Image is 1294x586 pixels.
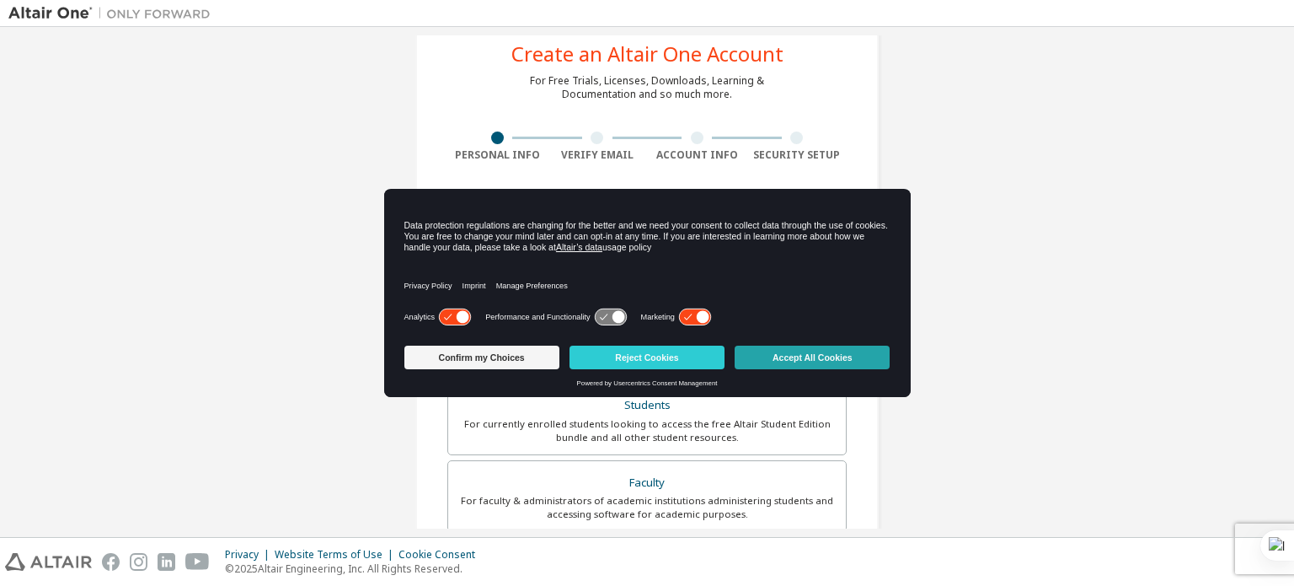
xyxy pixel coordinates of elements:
div: For currently enrolled students looking to access the free Altair Student Edition bundle and all ... [458,417,836,444]
div: Website Terms of Use [275,548,398,562]
div: Students [458,394,836,417]
div: For Free Trials, Licenses, Downloads, Learning & Documentation and so much more. [530,74,764,101]
img: youtube.svg [185,553,210,571]
div: Create an Altair One Account [511,44,783,64]
div: Privacy [225,548,275,562]
div: Faculty [458,471,836,495]
img: altair_logo.svg [5,553,92,571]
img: Altair One [8,5,219,22]
p: © 2025 Altair Engineering, Inc. All Rights Reserved. [225,562,485,576]
div: Security Setup [747,148,848,162]
div: Personal Info [447,148,548,162]
div: Verify Email [548,148,648,162]
img: facebook.svg [102,553,120,571]
img: instagram.svg [130,553,147,571]
img: linkedin.svg [158,553,175,571]
div: For faculty & administrators of academic institutions administering students and accessing softwa... [458,494,836,521]
div: Account Info [647,148,747,162]
div: Cookie Consent [398,548,485,562]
